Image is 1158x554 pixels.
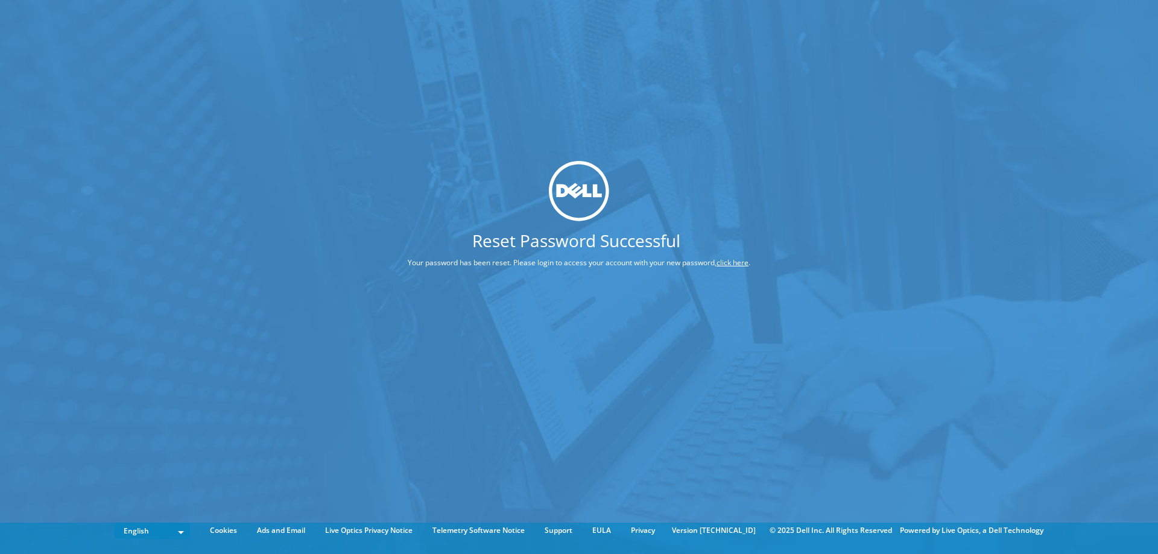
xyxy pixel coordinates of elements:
[900,524,1043,537] li: Powered by Live Optics, a Dell Technology
[666,524,762,537] li: Version [TECHNICAL_ID]
[549,160,609,221] img: dell_svg_logo.svg
[362,232,789,249] h1: Reset Password Successful
[764,524,898,537] li: © 2025 Dell Inc. All Rights Reserved
[423,524,534,537] a: Telemetry Software Notice
[362,256,796,269] p: Your password has been reset. Please login to access your account with your new password, .
[201,524,246,537] a: Cookies
[717,257,748,268] a: click here
[583,524,620,537] a: EULA
[316,524,422,537] a: Live Optics Privacy Notice
[622,524,664,537] a: Privacy
[536,524,581,537] a: Support
[248,524,314,537] a: Ads and Email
